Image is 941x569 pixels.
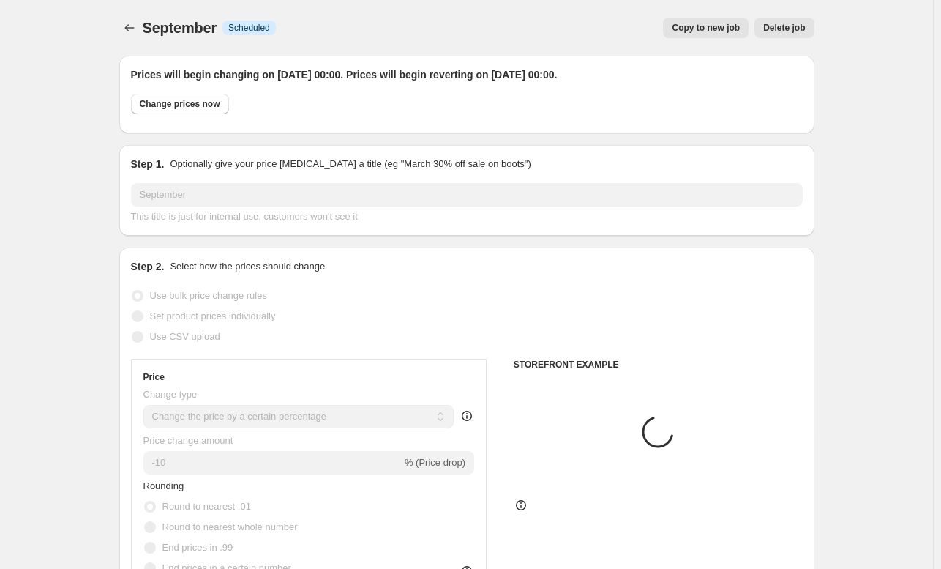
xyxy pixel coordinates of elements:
input: 30% off holiday sale [131,183,803,207]
p: Optionally give your price [MEDICAL_DATA] a title (eg "March 30% off sale on boots") [170,157,531,171]
span: Round to nearest .01 [162,501,251,512]
span: % (Price drop) [405,457,465,468]
span: Delete job [763,22,805,34]
span: Price change amount [143,435,233,446]
span: This title is just for internal use, customers won't see it [131,211,358,222]
h2: Step 1. [131,157,165,171]
button: Copy to new job [663,18,749,38]
span: Change prices now [140,98,220,110]
h2: Prices will begin changing on [DATE] 00:00. Prices will begin reverting on [DATE] 00:00. [131,67,803,82]
span: September [143,20,217,36]
button: Delete job [754,18,814,38]
span: Change type [143,389,198,400]
button: Change prices now [131,94,229,114]
span: Round to nearest whole number [162,521,298,532]
span: Copy to new job [672,22,740,34]
span: Rounding [143,480,184,491]
h3: Price [143,371,165,383]
span: Set product prices individually [150,310,276,321]
input: -15 [143,451,402,475]
span: Scheduled [228,22,270,34]
h6: STOREFRONT EXAMPLE [514,359,803,371]
p: Select how the prices should change [170,259,325,274]
span: Use CSV upload [150,331,220,342]
span: End prices in .99 [162,542,233,553]
button: Price change jobs [119,18,140,38]
h2: Step 2. [131,259,165,274]
span: Use bulk price change rules [150,290,267,301]
div: help [460,409,474,423]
